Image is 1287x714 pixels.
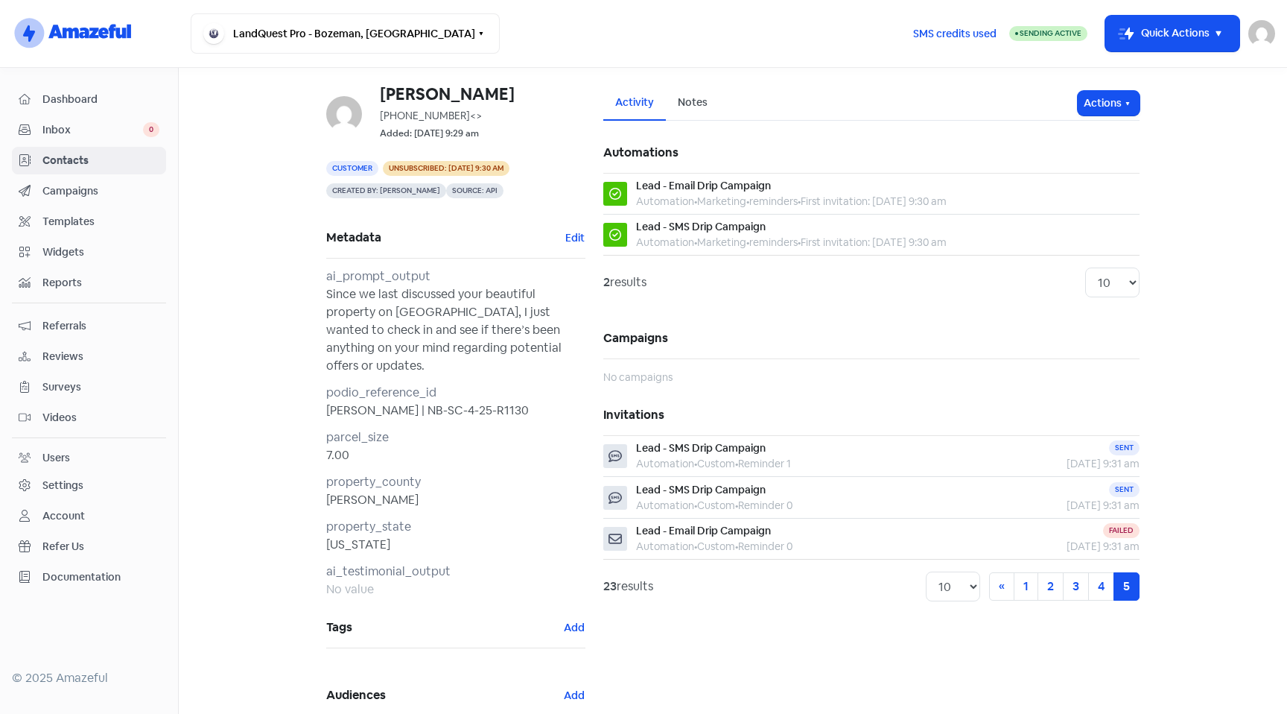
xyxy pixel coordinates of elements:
[42,508,85,524] div: Account
[326,161,378,176] span: Customer
[694,236,697,249] b: •
[326,402,585,420] div: [PERSON_NAME] | NB-SC-4-25-R1130
[470,109,482,122] span: <>
[42,275,159,291] span: Reports
[697,195,746,208] span: Marketing
[326,285,585,375] div: Since we last discussed your beautiful property on [GEOGRAPHIC_DATA], I just wanted to check in a...
[12,177,166,205] a: Campaigns
[42,410,159,426] span: Videos
[326,518,585,536] div: property_state
[694,457,697,470] b: •
[12,343,166,370] a: Reviews
[42,349,159,364] span: Reviews
[735,540,738,553] b: •
[603,578,653,595] div: results
[603,318,1140,358] h5: Campaigns
[42,478,83,493] div: Settings
[697,236,746,249] span: Marketing
[383,161,509,176] span: Unsubscribed: [DATE] 9:30 am
[12,86,166,113] a: Dashboard
[12,669,166,687] div: © 2025 Amazeful
[1109,482,1140,497] div: Sent
[746,195,749,208] b: •
[42,214,159,230] span: Templates
[42,183,159,199] span: Campaigns
[636,219,766,235] div: Lead - SMS Drip Campaign
[12,404,166,432] a: Videos
[1248,20,1275,47] img: User
[985,456,1140,472] div: [DATE] 9:31 am
[42,539,159,555] span: Refer Us
[12,269,166,297] a: Reports
[603,274,610,290] strong: 2
[1113,572,1140,601] a: 5
[636,195,694,208] span: Automation
[1109,440,1140,455] div: Sent
[636,178,771,194] div: Lead - Email Drip Campaign
[749,195,798,208] span: reminders
[191,13,500,54] button: LandQuest Pro - Bozeman, [GEOGRAPHIC_DATA]
[735,457,738,470] b: •
[326,473,585,491] div: property_county
[1014,572,1038,601] a: 1
[636,483,766,496] span: Lead - SMS Drip Campaign
[749,236,798,249] span: reminders
[678,95,708,110] div: Notes
[801,236,947,249] span: First invitation: [DATE] 9:30 am
[913,26,997,42] span: SMS credits used
[636,539,792,555] div: Automation Custom Reminder 0
[12,312,166,340] a: Referrals
[636,236,694,249] span: Automation
[12,563,166,591] a: Documentation
[989,572,1014,601] a: Previous
[42,450,70,466] div: Users
[326,616,563,639] span: Tags
[1037,572,1064,601] a: 2
[326,183,446,198] span: Created by: [PERSON_NAME]
[694,499,697,512] b: •
[603,274,646,291] div: results
[999,578,1005,594] span: «
[746,236,749,249] b: •
[1088,572,1114,601] a: 4
[326,96,362,132] img: d41d8cd98f00b204e9800998ecf8427e
[12,116,166,144] a: Inbox 0
[42,92,159,107] span: Dashboard
[636,524,771,537] span: Lead - Email Drip Campaign
[636,498,792,514] div: Automation Custom Reminder 0
[1103,523,1140,538] div: Failed
[326,491,585,509] div: [PERSON_NAME]
[326,227,565,249] span: Metadata
[1105,16,1239,51] button: Quick Actions
[603,578,617,594] strong: 23
[42,153,159,168] span: Contacts
[1078,91,1140,116] button: Actions
[615,95,654,110] div: Activity
[326,684,563,707] span: Audiences
[380,127,479,141] small: Added: [DATE] 9:29 am
[42,122,143,138] span: Inbox
[12,533,166,560] a: Refer Us
[42,318,159,334] span: Referrals
[636,441,766,455] span: Lead - SMS Drip Campaign
[985,539,1140,555] div: [DATE] 9:31 am
[12,502,166,530] a: Account
[12,147,166,174] a: Contacts
[12,208,166,236] a: Templates
[563,619,585,636] button: Add
[12,444,166,472] a: Users
[326,581,585,598] div: No value
[12,472,166,499] a: Settings
[446,183,503,198] span: Source: API
[326,384,585,402] div: podio_reference_id
[42,379,159,395] span: Surveys
[326,268,585,285] div: ai_prompt_output
[1020,28,1081,38] span: Sending Active
[326,446,585,464] div: 7.00
[326,563,585,581] div: ai_testimonial_output
[636,456,791,472] div: Automation Custom Reminder 1
[694,195,697,208] b: •
[603,395,1140,435] h5: Invitations
[1063,572,1089,601] a: 3
[380,86,585,102] h6: [PERSON_NAME]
